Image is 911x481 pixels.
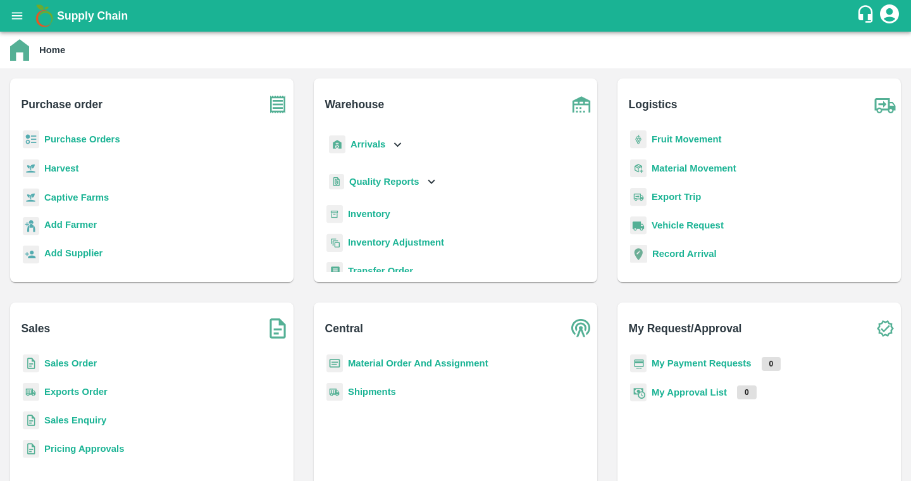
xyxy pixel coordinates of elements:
[23,130,39,149] img: reciept
[23,383,39,401] img: shipments
[22,96,102,113] b: Purchase order
[326,262,343,280] img: whTransfer
[326,354,343,373] img: centralMaterial
[44,444,124,454] a: Pricing Approvals
[762,357,781,371] p: 0
[878,3,901,29] div: account of current user
[350,139,385,149] b: Arrivals
[630,383,647,402] img: approval
[23,411,39,430] img: sales
[349,177,419,187] b: Quality Reports
[652,387,727,397] a: My Approval List
[348,358,488,368] a: Material Order And Assignment
[329,174,344,190] img: qualityReport
[44,134,120,144] a: Purchase Orders
[44,218,97,235] a: Add Farmer
[652,220,724,230] a: Vehicle Request
[23,354,39,373] img: sales
[44,192,109,203] a: Captive Farms
[737,385,757,399] p: 0
[856,4,878,27] div: customer-support
[44,220,97,230] b: Add Farmer
[23,159,39,178] img: harvest
[652,249,717,259] a: Record Arrival
[348,237,444,247] a: Inventory Adjustment
[44,163,78,173] a: Harvest
[630,354,647,373] img: payment
[32,3,57,28] img: logo
[326,205,343,223] img: whInventory
[630,216,647,235] img: vehicle
[23,440,39,458] img: sales
[262,313,294,344] img: soSales
[44,358,97,368] a: Sales Order
[652,163,736,173] a: Material Movement
[3,1,32,30] button: open drawer
[39,45,65,55] b: Home
[630,245,647,263] img: recordArrival
[44,246,102,263] a: Add Supplier
[869,89,901,120] img: truck
[325,320,363,337] b: Central
[262,89,294,120] img: purchase
[23,246,39,264] img: supplier
[652,358,752,368] a: My Payment Requests
[652,134,722,144] a: Fruit Movement
[652,192,701,202] a: Export Trip
[329,135,345,154] img: whArrival
[629,320,742,337] b: My Request/Approval
[566,89,597,120] img: warehouse
[57,9,128,22] b: Supply Chain
[869,313,901,344] img: check
[44,387,108,397] a: Exports Order
[10,39,29,61] img: home
[348,266,413,276] a: Transfer Order
[22,320,51,337] b: Sales
[348,209,390,219] a: Inventory
[566,313,597,344] img: central
[326,383,343,401] img: shipments
[630,188,647,206] img: delivery
[44,415,106,425] a: Sales Enquiry
[326,130,405,159] div: Arrivals
[326,234,343,252] img: inventory
[23,188,39,207] img: harvest
[348,387,396,397] a: Shipments
[325,96,385,113] b: Warehouse
[44,248,102,258] b: Add Supplier
[326,169,438,195] div: Quality Reports
[57,7,856,25] a: Supply Chain
[630,130,647,149] img: fruit
[23,217,39,235] img: farmer
[630,159,647,178] img: material
[629,96,678,113] b: Logistics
